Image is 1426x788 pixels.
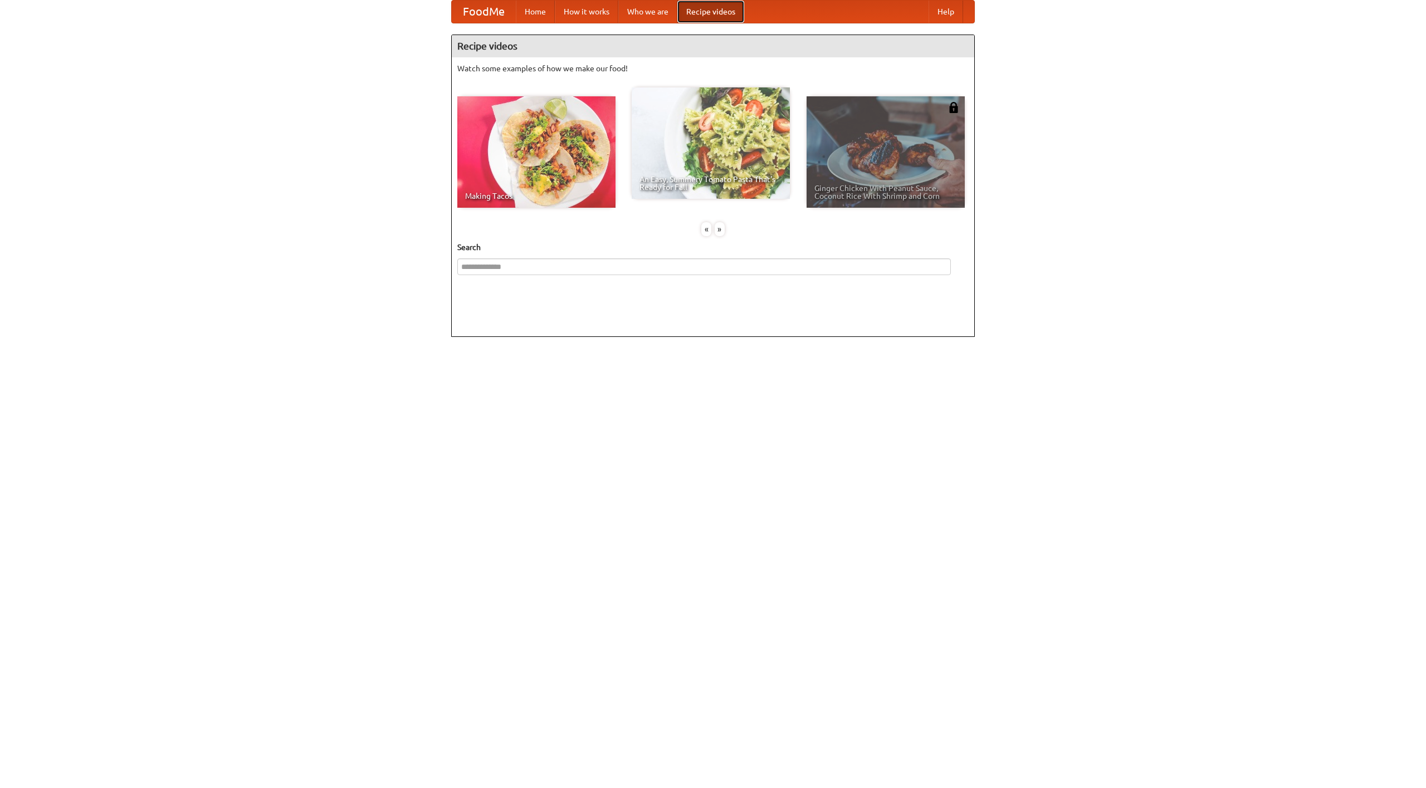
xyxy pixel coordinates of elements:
div: « [701,222,711,236]
a: Help [929,1,963,23]
div: » [715,222,725,236]
a: FoodMe [452,1,516,23]
a: An Easy, Summery Tomato Pasta That's Ready for Fall [632,87,790,199]
h4: Recipe videos [452,35,974,57]
a: Home [516,1,555,23]
img: 483408.png [948,102,959,113]
p: Watch some examples of how we make our food! [457,63,969,74]
h5: Search [457,242,969,253]
span: Making Tacos [465,192,608,200]
a: How it works [555,1,618,23]
a: Recipe videos [677,1,744,23]
span: An Easy, Summery Tomato Pasta That's Ready for Fall [639,175,782,191]
a: Making Tacos [457,96,616,208]
a: Who we are [618,1,677,23]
